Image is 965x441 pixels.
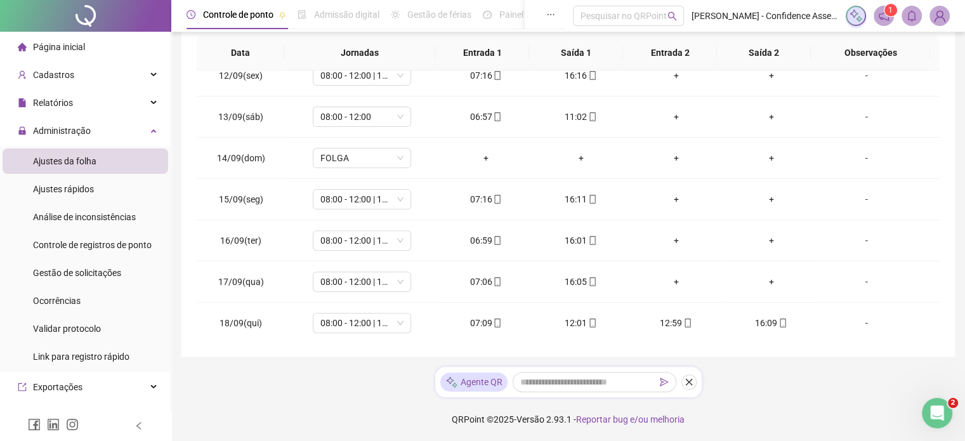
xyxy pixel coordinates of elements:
span: Gestão de solicitações [33,268,121,278]
span: Integrações [33,410,80,420]
div: 16:05 [544,275,619,289]
th: Data [197,36,284,70]
div: + [639,234,714,247]
div: - [829,275,903,289]
span: user-add [18,70,27,79]
span: 16/09(ter) [220,235,261,246]
div: + [639,69,714,82]
div: + [734,234,809,247]
span: Ajustes da folha [33,156,96,166]
span: mobile [587,195,597,204]
div: - [829,69,903,82]
span: export [18,383,27,392]
div: + [544,151,619,165]
span: 18/09(qui) [220,318,262,328]
th: Saída 2 [717,36,811,70]
span: ellipsis [546,10,555,19]
div: 06:57 [449,110,523,124]
div: - [829,151,903,165]
span: search [667,11,677,21]
span: mobile [587,71,597,80]
span: mobile [587,319,597,327]
div: 07:09 [449,316,523,330]
div: + [734,192,809,206]
span: mobile [492,236,502,245]
span: Controle de registros de ponto [33,240,152,250]
span: linkedin [47,418,60,431]
div: - [829,110,903,124]
div: + [734,275,809,289]
span: facebook [28,418,41,431]
div: 07:06 [449,275,523,289]
div: 12:59 [639,316,714,330]
span: mobile [587,236,597,245]
span: notification [878,10,890,22]
span: Ocorrências [33,296,81,306]
th: Jornadas [284,36,435,70]
span: file-done [298,10,306,19]
span: mobile [587,112,597,121]
div: + [449,151,523,165]
span: mobile [492,319,502,327]
span: mobile [492,277,502,286]
div: 16:11 [544,192,619,206]
span: Exportações [33,382,82,392]
span: mobile [492,71,502,80]
div: + [639,151,714,165]
span: 13/09(sáb) [218,112,263,122]
span: Página inicial [33,42,85,52]
div: + [734,151,809,165]
div: 06:59 [449,234,523,247]
span: home [18,43,27,51]
span: Administração [33,126,91,136]
span: Validar protocolo [33,324,101,334]
span: 2 [948,398,958,408]
span: mobile [587,277,597,286]
div: - [829,192,903,206]
span: 08:00 - 12:00 | 13:00 - 17:00 [320,190,404,209]
span: Ajustes rápidos [33,184,94,194]
sup: 1 [884,4,897,16]
div: - [829,234,903,247]
span: pushpin [279,11,286,19]
span: [PERSON_NAME] - Confidence Assessoria e Administração de Condominios [692,9,838,23]
div: 16:01 [544,234,619,247]
span: 12/09(sex) [219,70,263,81]
div: - [829,316,903,330]
div: Agente QR [440,372,508,392]
div: 16:16 [544,69,619,82]
img: sparkle-icon.fc2bf0ac1784a2077858766a79e2daf3.svg [849,9,863,23]
span: clock-circle [187,10,195,19]
iframe: Intercom live chat [922,398,952,428]
span: Reportar bug e/ou melhoria [576,414,685,425]
th: Observações [811,36,930,70]
th: Entrada 2 [623,36,717,70]
span: Observações [821,46,920,60]
div: 07:16 [449,192,523,206]
span: Link para registro rápido [33,352,129,362]
th: Entrada 1 [435,36,529,70]
span: mobile [492,195,502,204]
span: mobile [682,319,692,327]
span: Controle de ponto [203,10,273,20]
span: 17/09(qua) [218,277,264,287]
span: 08:00 - 12:00 [320,107,404,126]
span: Painel do DP [499,10,549,20]
div: + [639,110,714,124]
span: sun [391,10,400,19]
span: 08:00 - 12:00 | 13:00 - 17:00 [320,313,404,332]
th: Saída 1 [529,36,623,70]
span: 08:00 - 12:00 | 13:00 - 17:00 [320,272,404,291]
div: + [734,110,809,124]
span: lock [18,126,27,135]
span: close [685,378,693,386]
div: 16:09 [734,316,809,330]
div: 12:01 [544,316,619,330]
span: dashboard [483,10,492,19]
span: send [660,378,669,386]
img: 78724 [930,6,949,25]
div: 11:02 [544,110,619,124]
img: sparkle-icon.fc2bf0ac1784a2077858766a79e2daf3.svg [445,376,458,389]
span: left [135,421,143,430]
div: 07:16 [449,69,523,82]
